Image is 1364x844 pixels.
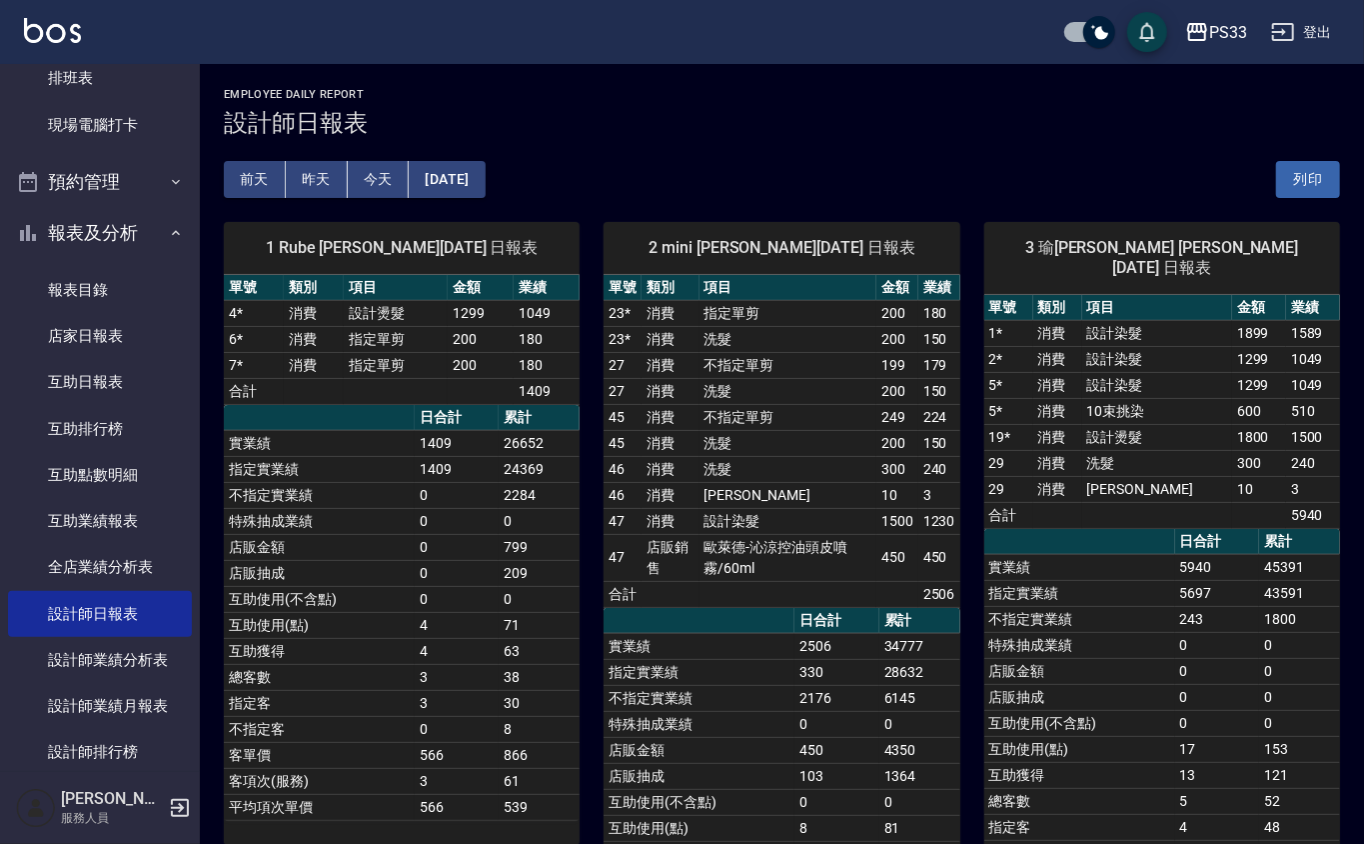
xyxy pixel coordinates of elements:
td: 總客數 [224,664,415,690]
td: 450 [876,534,918,581]
td: 600 [1232,398,1286,424]
a: 45 [609,409,625,425]
td: 10 [1232,476,1286,502]
td: 13 [1175,762,1259,788]
th: 項目 [1082,295,1232,321]
td: 3 [415,664,499,690]
td: 合計 [604,581,642,607]
td: 510 [1286,398,1340,424]
span: 1 Rube [PERSON_NAME][DATE] 日報表 [248,238,556,258]
a: 45 [609,435,625,451]
td: 互助使用(不含點) [984,710,1175,736]
td: 消費 [1033,346,1082,372]
td: 179 [918,352,960,378]
td: 店販金額 [984,658,1175,684]
a: 27 [609,383,625,399]
td: 10 [876,482,918,508]
td: 互助使用(點) [604,815,794,841]
h3: 設計師日報表 [224,109,1340,137]
th: 日合計 [1175,529,1259,555]
td: 71 [499,612,580,638]
td: 歐萊德-沁涼控油頭皮噴霧/60ml [699,534,876,581]
a: 報表目錄 [8,267,192,313]
img: Person [16,788,56,828]
td: 消費 [642,300,698,326]
h5: [PERSON_NAME] [61,789,163,809]
td: 消費 [1033,398,1082,424]
td: 243 [1175,606,1259,632]
a: 47 [609,549,625,565]
td: 消費 [284,352,344,378]
td: 180 [918,300,960,326]
td: 1364 [879,763,960,789]
td: 0 [415,560,499,586]
td: 63 [499,638,580,664]
td: 1299 [448,300,514,326]
button: [DATE] [409,161,485,198]
td: 設計染髮 [1082,346,1232,372]
td: 866 [499,742,580,768]
td: 0 [415,482,499,508]
td: 店販銷售 [642,534,698,581]
th: 日合計 [794,608,878,634]
td: 0 [879,711,960,737]
td: 5 [1175,788,1259,814]
td: 300 [1232,450,1286,476]
th: 累計 [1259,529,1340,555]
a: 現場電腦打卡 [8,102,192,148]
td: 240 [918,456,960,482]
span: 2 mini [PERSON_NAME][DATE] 日報表 [628,238,935,258]
td: 0 [499,586,580,612]
td: 180 [514,352,580,378]
td: 0 [499,508,580,534]
button: 列印 [1276,161,1340,198]
td: 539 [499,794,580,820]
td: 洗髮 [1082,450,1232,476]
td: 0 [1259,710,1340,736]
td: 6145 [879,685,960,711]
td: 消費 [1033,424,1082,450]
td: 200 [448,326,514,352]
td: 249 [876,404,918,430]
th: 累計 [499,405,580,431]
td: 設計染髮 [699,508,876,534]
td: 180 [514,326,580,352]
td: 店販抽成 [984,684,1175,710]
td: 不指定實業績 [984,606,1175,632]
td: 客單價 [224,742,415,768]
td: 合計 [224,378,284,404]
td: 1049 [1286,346,1340,372]
td: 224 [918,404,960,430]
td: 450 [794,737,878,763]
button: 昨天 [286,161,348,198]
td: 1049 [1286,372,1340,398]
td: 30 [499,690,580,716]
td: 5940 [1175,554,1259,580]
table: a dense table [984,295,1340,529]
td: 消費 [642,482,698,508]
td: 指定實業績 [604,659,794,685]
th: 業績 [918,275,960,301]
th: 金額 [448,275,514,301]
td: 總客數 [984,788,1175,814]
td: 10束挑染 [1082,398,1232,424]
td: 43591 [1259,580,1340,606]
td: 消費 [642,378,698,404]
td: 平均項次單價 [224,794,415,820]
a: 店家日報表 [8,313,192,359]
td: 消費 [1033,450,1082,476]
button: 預約管理 [8,156,192,208]
td: 1800 [1232,424,1286,450]
td: 150 [918,326,960,352]
td: 1230 [918,508,960,534]
td: 指定單剪 [344,326,448,352]
td: 消費 [284,326,344,352]
td: 不指定客 [224,716,415,742]
td: 消費 [642,430,698,456]
th: 單號 [224,275,284,301]
td: 4350 [879,737,960,763]
td: 26652 [499,430,580,456]
td: 0 [1259,684,1340,710]
div: PS33 [1209,20,1247,45]
td: 特殊抽成業績 [604,711,794,737]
